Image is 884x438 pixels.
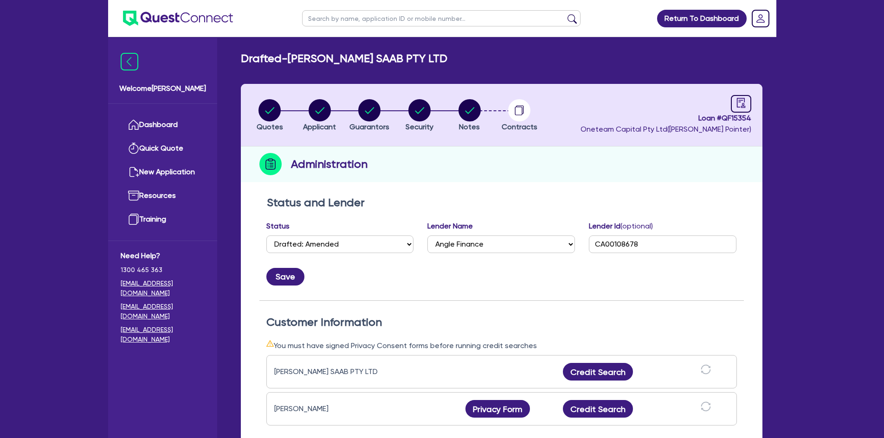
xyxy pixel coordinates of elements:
h2: Customer Information [266,316,737,329]
span: sync [701,364,711,375]
h2: Administration [291,156,368,172]
span: warning [266,340,274,347]
span: Quotes [257,122,283,131]
button: Contracts [501,99,538,133]
a: New Application [121,160,205,184]
h2: Drafted - [PERSON_NAME] SAAB PTY LTD [241,52,447,65]
img: step-icon [259,153,282,175]
span: Loan # QF15354 [581,113,751,124]
h2: Status and Lender [267,196,736,209]
button: Applicant [303,99,336,133]
button: Credit Search [563,400,633,418]
button: sync [698,364,714,380]
span: Guarantors [349,122,389,131]
img: training [128,214,139,225]
button: sync [698,401,714,417]
a: Dropdown toggle [748,6,773,31]
a: Resources [121,184,205,208]
button: Credit Search [563,363,633,381]
div: [PERSON_NAME] SAAB PTY LTD [274,366,390,377]
span: (optional) [620,222,653,230]
span: Security [406,122,433,131]
button: Notes [458,99,481,133]
a: Quick Quote [121,137,205,160]
span: audit [736,98,746,108]
img: icon-menu-close [121,53,138,70]
label: Status [266,221,290,232]
span: sync [701,401,711,412]
a: [EMAIL_ADDRESS][DOMAIN_NAME] [121,302,205,321]
div: [PERSON_NAME] [274,403,390,414]
button: Guarantors [349,99,390,133]
img: new-application [128,166,139,178]
img: quick-quote [128,143,139,154]
a: Training [121,208,205,231]
span: Need Help? [121,250,205,261]
span: Contracts [502,122,537,131]
a: [EMAIL_ADDRESS][DOMAIN_NAME] [121,279,205,298]
a: Return To Dashboard [657,10,747,27]
span: Oneteam Capital Pty Ltd ( [PERSON_NAME] Pointer ) [581,125,751,133]
a: [EMAIL_ADDRESS][DOMAIN_NAME] [121,325,205,344]
img: quest-connect-logo-blue [123,11,233,26]
span: Applicant [303,122,336,131]
img: resources [128,190,139,201]
button: Security [405,99,434,133]
label: Lender Name [427,221,473,232]
span: 1300 465 363 [121,265,205,275]
input: Search by name, application ID or mobile number... [302,10,581,26]
span: Notes [459,122,480,131]
button: Privacy Form [465,400,530,418]
button: Save [266,268,304,286]
a: Dashboard [121,113,205,137]
span: Welcome [PERSON_NAME] [119,83,206,94]
div: You must have signed Privacy Consent forms before running credit searches [266,340,737,351]
label: Lender Id [589,221,653,232]
button: Quotes [256,99,284,133]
